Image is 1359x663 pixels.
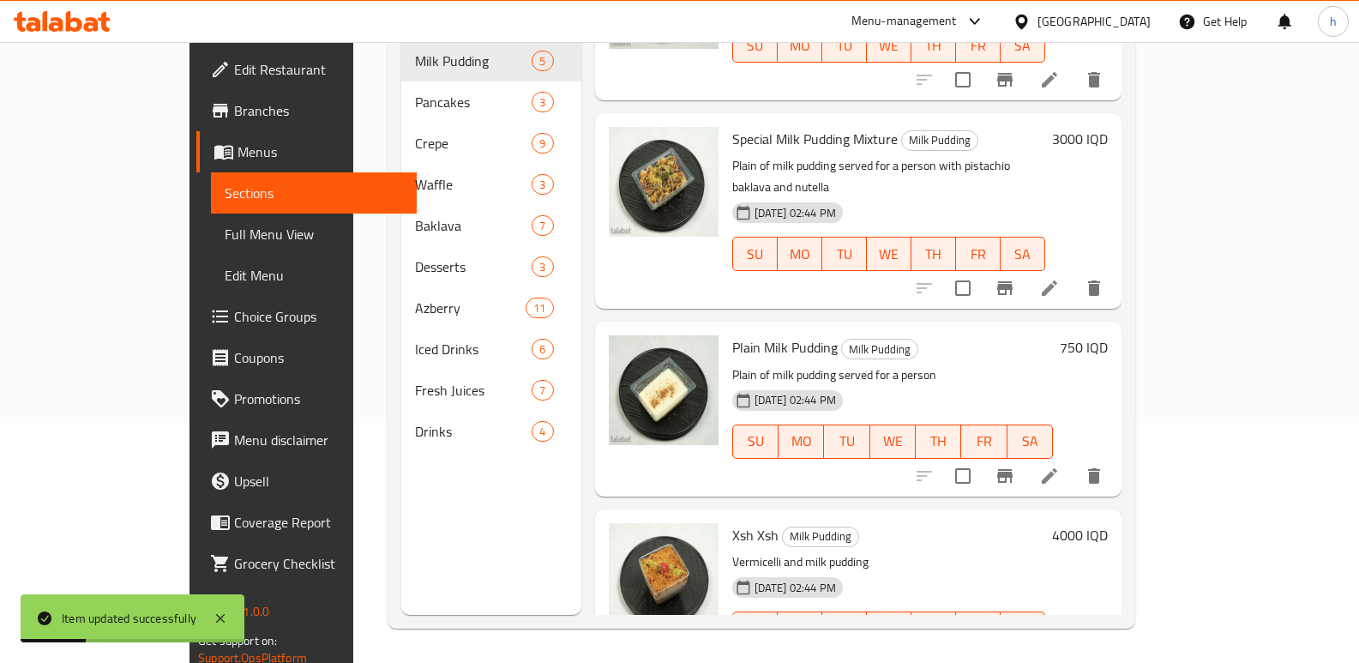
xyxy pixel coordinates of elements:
[234,100,403,121] span: Branches
[211,255,417,296] a: Edit Menu
[234,553,403,574] span: Grocery Checklist
[401,370,581,411] div: Fresh Juices7
[963,33,994,58] span: FR
[911,28,956,63] button: TH
[234,306,403,327] span: Choice Groups
[401,40,581,81] div: Milk Pudding5
[732,612,778,646] button: SU
[401,123,581,164] div: Crepe9
[234,347,403,368] span: Coupons
[1001,612,1045,646] button: SA
[911,612,956,646] button: TH
[234,430,403,450] span: Menu disclaimer
[877,429,909,454] span: WE
[532,174,553,195] div: items
[732,551,1045,573] p: Vermicelli and milk pudding
[918,242,949,267] span: TH
[196,337,417,378] a: Coupons
[532,259,552,275] span: 3
[732,155,1045,198] p: Plain of milk pudding served for a person with pistachio baklava and nutella
[984,59,1025,100] button: Branch-specific-item
[401,246,581,287] div: Desserts3
[196,90,417,131] a: Branches
[822,28,867,63] button: TU
[234,471,403,491] span: Upsell
[782,527,859,547] div: Milk Pudding
[1007,425,1053,459] button: SA
[822,612,867,646] button: TU
[831,429,863,454] span: TU
[196,131,417,172] a: Menus
[1014,429,1046,454] span: SA
[956,612,1001,646] button: FR
[867,612,911,646] button: WE
[415,174,532,195] span: Waffle
[415,133,532,154] span: Crepe
[196,378,417,419] a: Promotions
[401,164,581,205] div: Waffle3
[532,177,552,193] span: 3
[748,205,843,221] span: [DATE] 02:44 PM
[874,33,905,58] span: WE
[945,62,981,98] span: Select to update
[1060,335,1108,359] h6: 750 IQD
[778,237,822,271] button: MO
[532,383,552,399] span: 7
[785,33,815,58] span: MO
[779,425,824,459] button: MO
[1073,268,1115,309] button: delete
[234,389,403,409] span: Promotions
[526,298,553,318] div: items
[532,53,552,69] span: 5
[415,256,532,277] span: Desserts
[963,242,994,267] span: FR
[785,242,815,267] span: MO
[1052,523,1108,547] h6: 4000 IQD
[532,339,553,359] div: items
[956,237,1001,271] button: FR
[824,425,869,459] button: TU
[1001,28,1045,63] button: SA
[732,365,1053,386] p: Plain of milk pudding served for a person
[867,237,911,271] button: WE
[532,94,552,111] span: 3
[945,270,981,306] span: Select to update
[415,298,526,318] span: Azberry
[778,612,822,646] button: MO
[401,33,581,459] nav: Menu sections
[1073,455,1115,497] button: delete
[822,237,867,271] button: TU
[748,580,843,596] span: [DATE] 02:44 PM
[609,523,719,633] img: Xsh Xsh
[532,380,553,401] div: items
[748,392,843,408] span: [DATE] 02:44 PM
[211,214,417,255] a: Full Menu View
[902,130,977,150] span: Milk Pudding
[916,425,961,459] button: TH
[609,127,719,237] img: Special Milk Pudding Mixture
[211,172,417,214] a: Sections
[225,183,403,203] span: Sections
[196,49,417,90] a: Edit Restaurant
[225,224,403,244] span: Full Menu View
[956,28,1001,63] button: FR
[401,205,581,246] div: Baklava7
[732,126,898,152] span: Special Milk Pudding Mixture
[401,287,581,328] div: Azberry11
[532,421,553,442] div: items
[415,380,532,401] span: Fresh Juices
[415,421,532,442] span: Drinks
[196,502,417,543] a: Coverage Report
[901,130,978,151] div: Milk Pudding
[532,92,553,112] div: items
[867,28,911,63] button: WE
[945,458,981,494] span: Select to update
[740,242,771,267] span: SU
[243,600,269,623] span: 1.0.0
[401,411,581,452] div: Drinks4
